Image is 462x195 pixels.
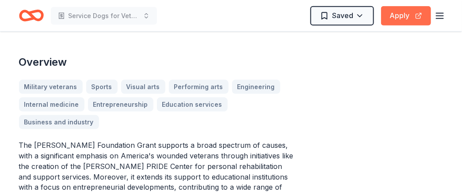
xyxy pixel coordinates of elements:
[310,6,374,26] button: Saved
[381,6,431,26] button: Apply
[332,10,354,21] span: Saved
[19,5,44,26] a: Home
[19,55,295,69] h2: Overview
[69,11,139,21] span: Service Dogs for Veterans or First Responders
[51,7,157,25] button: Service Dogs for Veterans or First Responders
